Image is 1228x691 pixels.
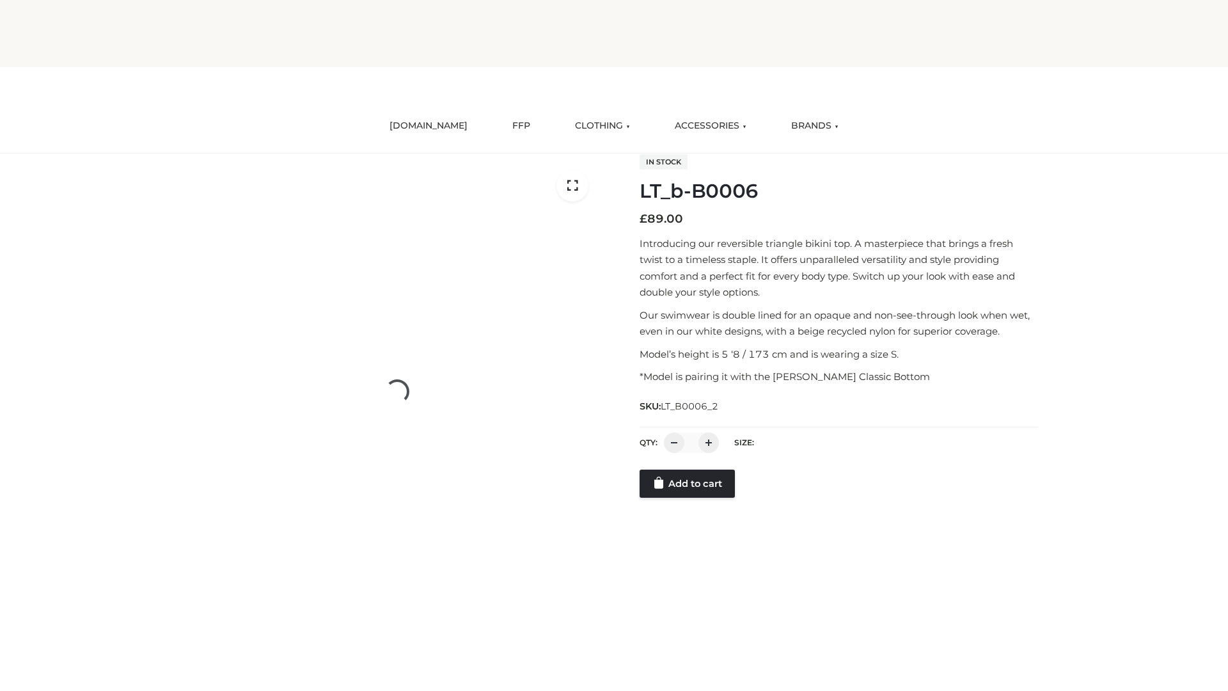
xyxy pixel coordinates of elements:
a: Add to cart [640,470,735,498]
p: Our swimwear is double lined for an opaque and non-see-through look when wet, even in our white d... [640,307,1038,340]
span: LT_B0006_2 [661,401,718,412]
p: *Model is pairing it with the [PERSON_NAME] Classic Bottom [640,369,1038,385]
span: SKU: [640,399,720,414]
label: QTY: [640,438,657,447]
a: [DOMAIN_NAME] [380,112,477,140]
span: £ [640,212,647,226]
label: Size: [734,438,754,447]
p: Introducing our reversible triangle bikini top. A masterpiece that brings a fresh twist to a time... [640,235,1038,301]
a: FFP [503,112,540,140]
a: ACCESSORIES [665,112,756,140]
p: Model’s height is 5 ‘8 / 173 cm and is wearing a size S. [640,346,1038,363]
h1: LT_b-B0006 [640,180,1038,203]
bdi: 89.00 [640,212,683,226]
a: BRANDS [782,112,848,140]
span: In stock [640,154,688,170]
a: CLOTHING [565,112,640,140]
